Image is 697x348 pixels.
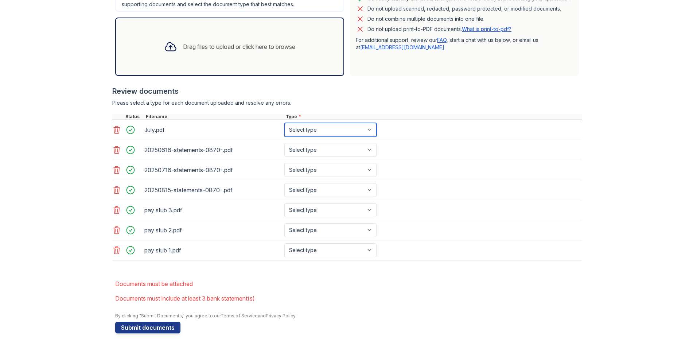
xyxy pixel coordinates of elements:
[144,204,281,216] div: pay stub 3.pdf
[124,114,144,120] div: Status
[115,291,582,306] li: Documents must include at least 3 bank statement(s)
[144,184,281,196] div: 20250815-statements-0870-.pdf
[144,114,284,120] div: Filename
[144,224,281,236] div: pay stub 2.pdf
[144,244,281,256] div: pay stub 1.pdf
[367,15,484,23] div: Do not combine multiple documents into one file.
[367,4,561,13] div: Do not upload scanned, redacted, password protected, or modified documents.
[115,277,582,291] li: Documents must be attached
[112,86,582,96] div: Review documents
[360,44,444,50] a: [EMAIL_ADDRESS][DOMAIN_NAME]
[266,313,296,318] a: Privacy Policy.
[221,313,258,318] a: Terms of Service
[183,42,295,51] div: Drag files to upload or click here to browse
[144,144,281,156] div: 20250616-statements-0870-.pdf
[112,99,582,107] div: Please select a type for each document uploaded and resolve any errors.
[356,36,573,51] p: For additional support, review our , start a chat with us below, or email us at
[144,124,281,136] div: July.pdf
[115,313,582,319] div: By clicking "Submit Documents," you agree to our and
[144,164,281,176] div: 20250716-statements-0870-.pdf
[284,114,582,120] div: Type
[462,26,511,32] a: What is print-to-pdf?
[367,26,511,33] p: Do not upload print-to-PDF documents.
[437,37,447,43] a: FAQ
[115,322,180,333] button: Submit documents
